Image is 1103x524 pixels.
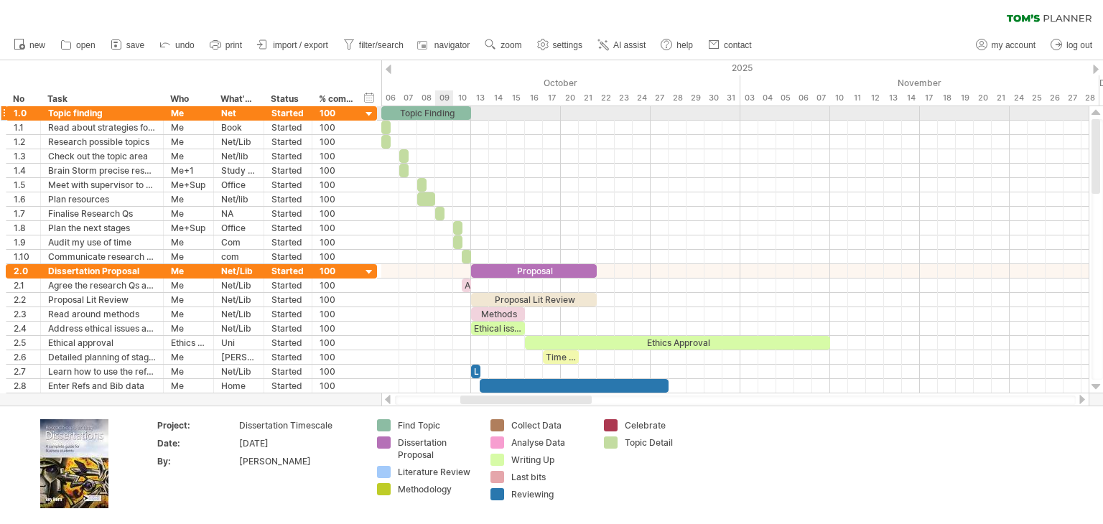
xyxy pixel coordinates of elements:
div: 100 [320,365,354,378]
div: No [13,92,32,106]
div: 100 [320,322,354,335]
div: 100 [320,379,354,393]
div: 100 [320,178,354,192]
div: 1.3 [14,149,33,163]
div: 2.8 [14,379,33,393]
div: Friday, 17 October 2025 [543,90,561,106]
div: Topic Detail [625,436,703,449]
div: Analyse Data [511,436,590,449]
div: Plan the next stages [48,221,156,235]
a: navigator [415,36,474,55]
div: Who [170,92,205,106]
div: Started [271,121,304,134]
span: save [126,40,144,50]
div: Wednesday, 15 October 2025 [507,90,525,106]
div: Time planning using [PERSON_NAME]'s Planner [543,350,579,364]
span: log out [1066,40,1092,50]
div: Writing Up [511,454,590,466]
span: new [29,40,45,50]
div: Friday, 21 November 2025 [992,90,1010,106]
div: 2.0 [14,264,33,278]
a: AI assist [594,36,650,55]
div: What's needed [220,92,256,106]
a: import / export [253,36,332,55]
div: Started [271,192,304,206]
span: zoom [501,40,521,50]
div: Tuesday, 14 October 2025 [489,90,507,106]
div: Tuesday, 25 November 2025 [1028,90,1046,106]
a: settings [534,36,587,55]
div: Friday, 14 November 2025 [902,90,920,106]
div: Me [171,207,206,220]
div: Net/lib [221,192,256,206]
div: By: [157,455,236,467]
div: Net/Lib [221,135,256,149]
div: Started [271,235,304,249]
a: filter/search [340,36,408,55]
div: 2.1 [14,279,33,292]
div: Collect Data [511,419,590,431]
div: Net [221,106,256,120]
div: Read about strategies for finding a topic [48,121,156,134]
div: 100 [320,207,354,220]
div: Started [271,135,304,149]
div: Detailed planning of stages [48,350,156,364]
a: zoom [481,36,526,55]
div: Me [171,135,206,149]
div: Me [171,106,206,120]
div: 100 [320,149,354,163]
div: 100 [320,293,354,307]
div: Me [171,149,206,163]
div: Me [171,264,206,278]
div: Thursday, 23 October 2025 [615,90,633,106]
div: Me [171,235,206,249]
div: 100 [320,221,354,235]
div: Topic finding [48,106,156,120]
div: Thursday, 20 November 2025 [974,90,992,106]
div: Office [221,221,256,235]
div: Celebrate [625,419,703,431]
div: 1.5 [14,178,33,192]
div: Wednesday, 8 October 2025 [417,90,435,106]
div: Ethics Comm [171,336,206,350]
div: com [221,250,256,263]
div: 100 [320,106,354,120]
div: [PERSON_NAME] [239,455,360,467]
div: Wednesday, 26 November 2025 [1046,90,1064,106]
div: 100 [320,307,354,321]
div: Started [271,336,304,350]
span: contact [724,40,752,50]
div: Find Topic [398,419,476,431]
div: Friday, 7 November 2025 [812,90,830,106]
div: Started [271,250,304,263]
div: Office [221,178,256,192]
div: 100 [320,192,354,206]
div: [DATE] [239,437,360,449]
div: Net/Lib [221,279,256,292]
div: Dissertation Proposal [48,264,156,278]
div: Me [171,121,206,134]
div: Tuesday, 4 November 2025 [758,90,776,106]
div: Study Room [221,164,256,177]
div: Uni [221,336,256,350]
div: Learn to ref in Word [471,365,480,378]
span: navigator [434,40,470,50]
div: Friday, 10 October 2025 [453,90,471,106]
div: Thursday, 9 October 2025 [435,90,453,106]
div: Dissertation Proposal [398,436,476,461]
div: Audit my use of time [48,235,156,249]
span: open [76,40,96,50]
div: Wednesday, 5 November 2025 [776,90,794,106]
div: 1.7 [14,207,33,220]
a: open [57,36,100,55]
div: Me+1 [171,164,206,177]
div: Friday, 28 November 2025 [1081,90,1099,106]
div: 100 [320,350,354,364]
div: Plan resources [48,192,156,206]
div: [PERSON_NAME]'s Pl [221,350,256,364]
div: Home [221,379,256,393]
span: settings [553,40,582,50]
div: 1.4 [14,164,33,177]
div: Learn how to use the referencing in Word [48,365,156,378]
div: Started [271,149,304,163]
